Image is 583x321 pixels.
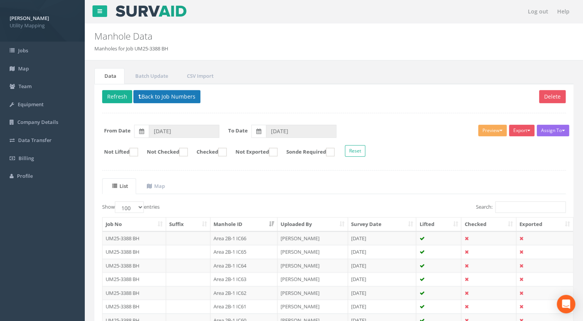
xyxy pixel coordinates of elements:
[210,272,277,286] td: Area 2B-1 IC63
[348,299,417,313] td: [DATE]
[94,68,124,84] a: Data
[277,286,348,300] td: [PERSON_NAME]
[277,245,348,259] td: [PERSON_NAME]
[18,47,28,54] span: Jobs
[112,182,128,189] uib-tab-heading: List
[102,286,166,300] td: UM25-3388 BH
[348,231,417,245] td: [DATE]
[96,148,138,156] label: Not Lifted
[416,217,461,231] th: Lifted: activate to sort column ascending
[228,148,277,156] label: Not Exported
[18,83,32,90] span: Team
[495,201,566,213] input: Search:
[210,299,277,313] td: Area 2B-1 IC61
[277,299,348,313] td: [PERSON_NAME]
[139,148,188,156] label: Not Checked
[210,245,277,259] td: Area 2B-1 IC65
[102,90,132,103] button: Refresh
[348,272,417,286] td: [DATE]
[537,125,569,136] button: Assign To
[476,201,566,213] label: Search:
[104,127,131,134] label: From Date
[18,137,52,144] span: Data Transfer
[277,272,348,286] td: [PERSON_NAME]
[133,90,200,103] button: Back to Job Numbers
[102,217,166,231] th: Job No: activate to sort column ascending
[18,65,29,72] span: Map
[149,125,219,138] input: From Date
[102,231,166,245] td: UM25-3388 BH
[102,299,166,313] td: UM25-3388 BH
[102,178,136,194] a: List
[166,217,211,231] th: Suffix: activate to sort column ascending
[539,90,566,103] button: Delete
[10,22,75,29] span: Utility Mapping
[279,148,334,156] label: Sonde Required
[210,217,277,231] th: Manhole ID: activate to sort column ascending
[557,295,575,313] div: Open Intercom Messenger
[102,272,166,286] td: UM25-3388 BH
[348,259,417,273] td: [DATE]
[461,217,516,231] th: Checked: activate to sort column ascending
[210,286,277,300] td: Area 2B-1 IC62
[17,119,58,125] span: Company Details
[348,217,417,231] th: Survey Date: activate to sort column ascending
[18,155,34,162] span: Billing
[277,259,348,273] td: [PERSON_NAME]
[348,286,417,300] td: [DATE]
[516,217,573,231] th: Exported: activate to sort column ascending
[277,231,348,245] td: [PERSON_NAME]
[509,125,534,136] button: Export
[10,13,75,29] a: [PERSON_NAME] Utility Mapping
[147,182,165,189] uib-tab-heading: Map
[277,217,348,231] th: Uploaded By: activate to sort column ascending
[94,45,168,52] li: Manholes for Job UM25-3388 BH
[210,231,277,245] td: Area 2B-1 IC66
[478,125,507,136] button: Preview
[345,145,365,157] button: Reset
[17,172,33,179] span: Profile
[125,68,176,84] a: Batch Update
[102,259,166,273] td: UM25-3388 BH
[10,15,49,22] strong: [PERSON_NAME]
[137,178,173,194] a: Map
[115,201,144,213] select: Showentries
[348,245,417,259] td: [DATE]
[102,245,166,259] td: UM25-3388 BH
[228,127,248,134] label: To Date
[177,68,222,84] a: CSV Import
[18,101,44,108] span: Equipment
[102,201,160,213] label: Show entries
[266,125,336,138] input: To Date
[94,31,492,41] h2: Manhole Data
[210,259,277,273] td: Area 2B-1 IC64
[189,148,227,156] label: Checked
